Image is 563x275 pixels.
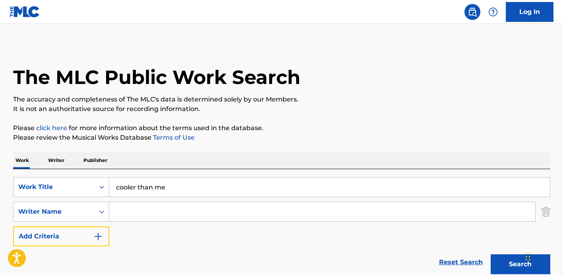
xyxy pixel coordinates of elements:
[485,4,501,20] div: Help
[36,124,67,132] a: click here
[13,133,550,142] p: Please review the Musical Works Database
[151,134,195,141] a: Terms of Use
[464,4,480,20] a: Public Search
[46,152,67,169] p: Writer
[523,237,563,275] iframe: Chat Widget
[81,152,110,169] p: Publisher
[13,65,300,89] h1: The MLC Public Work Search
[13,152,31,169] p: Work
[93,232,103,241] img: 9d2ae6d4665cec9f34b9.svg
[435,254,487,271] a: Reset Search
[13,104,550,114] p: It is not an authoritative source for recording information.
[10,6,40,18] img: MLC Logo
[18,182,90,192] div: Work Title
[526,245,530,269] div: Drag
[13,95,550,104] p: The accuracy and completeness of The MLC's data is determined solely by our Members.
[542,202,550,222] img: Delete Criterion
[468,7,477,17] img: search
[491,254,550,274] button: Search
[18,207,90,216] div: Writer Name
[13,123,550,133] p: Please for more information about the terms used in the database.
[488,7,498,17] img: help
[506,2,553,22] a: Log In
[13,226,109,246] button: Add Criteria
